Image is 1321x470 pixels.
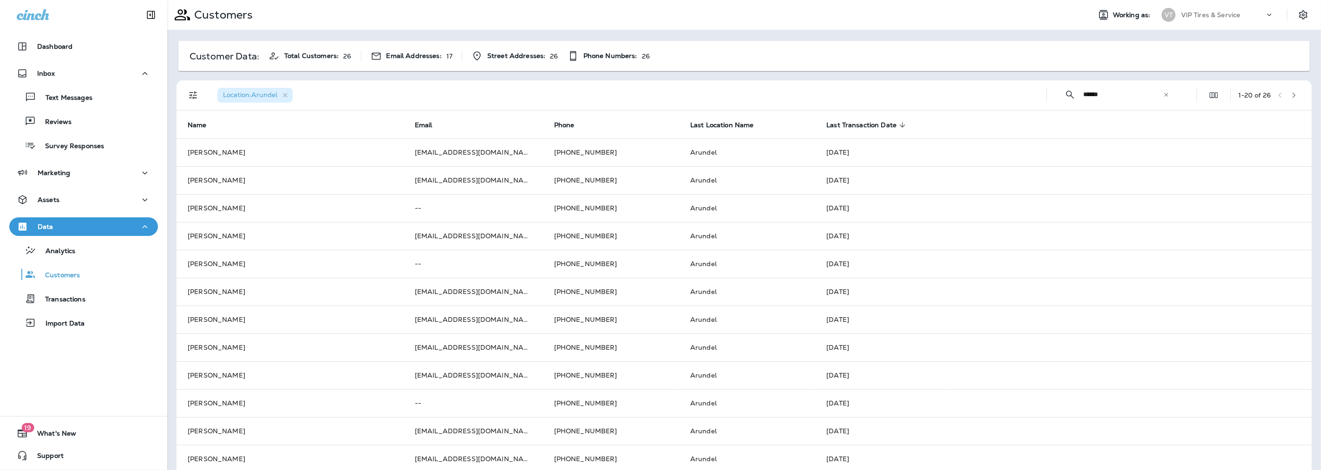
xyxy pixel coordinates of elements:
span: Arundel [690,455,717,463]
button: Filters [184,86,203,104]
p: Transactions [36,295,85,304]
span: Working as: [1113,11,1152,19]
td: [PHONE_NUMBER] [543,194,679,222]
td: [PHONE_NUMBER] [543,333,679,361]
td: [PERSON_NAME] [177,361,404,389]
p: Customer Data: [190,52,259,60]
span: Phone Numbers: [583,52,637,60]
span: Support [28,452,64,463]
td: [DATE] [815,222,1312,250]
button: Import Data [9,313,158,333]
p: Reviews [36,118,72,127]
span: Arundel [690,232,717,240]
td: [EMAIL_ADDRESS][DOMAIN_NAME] [404,278,543,306]
p: Customers [36,271,80,280]
p: -- [415,260,532,268]
span: Arundel [690,315,717,324]
span: Last Transaction Date [826,121,909,129]
span: Arundel [690,399,717,407]
span: Name [188,121,219,129]
td: [PERSON_NAME] [177,278,404,306]
td: [DATE] [815,194,1312,222]
span: Email [415,121,445,129]
p: Marketing [38,169,70,176]
td: [EMAIL_ADDRESS][DOMAIN_NAME] [404,333,543,361]
td: [DATE] [815,306,1312,333]
span: 19 [21,423,34,432]
td: [DATE] [815,389,1312,417]
span: Arundel [690,148,717,157]
td: [PERSON_NAME] [177,417,404,445]
td: [DATE] [815,138,1312,166]
td: [EMAIL_ADDRESS][DOMAIN_NAME] [404,166,543,194]
button: Collapse Search [1061,85,1079,104]
span: Location : Arundel [223,91,277,99]
span: Name [188,121,207,129]
span: Last Location Name [690,121,766,129]
p: Inbox [37,70,55,77]
span: Arundel [690,176,717,184]
td: [EMAIL_ADDRESS][DOMAIN_NAME] [404,222,543,250]
td: [EMAIL_ADDRESS][DOMAIN_NAME] [404,361,543,389]
td: [PHONE_NUMBER] [543,361,679,389]
p: Assets [38,196,59,203]
button: Survey Responses [9,136,158,155]
p: VIP Tires & Service [1181,11,1241,19]
td: [EMAIL_ADDRESS][DOMAIN_NAME] [404,417,543,445]
span: Arundel [690,343,717,352]
button: 19What's New [9,424,158,443]
button: Analytics [9,241,158,260]
p: 26 [343,52,351,60]
p: Customers [190,8,253,22]
td: [PHONE_NUMBER] [543,138,679,166]
td: [DATE] [815,417,1312,445]
div: 1 - 20 of 26 [1238,91,1271,99]
span: Email Addresses: [386,52,442,60]
span: Last Location Name [690,121,754,129]
td: [PERSON_NAME] [177,250,404,278]
p: 26 [550,52,558,60]
td: [PHONE_NUMBER] [543,166,679,194]
td: [PERSON_NAME] [177,194,404,222]
p: 26 [642,52,650,60]
span: Phone [554,121,575,129]
p: Import Data [36,320,85,328]
button: Collapse Sidebar [138,6,164,24]
button: Marketing [9,163,158,182]
td: [PHONE_NUMBER] [543,306,679,333]
p: Analytics [36,247,75,256]
td: [PHONE_NUMBER] [543,250,679,278]
td: [PERSON_NAME] [177,222,404,250]
td: [PHONE_NUMBER] [543,417,679,445]
button: Transactions [9,289,158,308]
button: Support [9,446,158,465]
span: Arundel [690,260,717,268]
td: [PERSON_NAME] [177,306,404,333]
button: Dashboard [9,37,158,56]
button: Text Messages [9,87,158,107]
td: [DATE] [815,250,1312,278]
span: Arundel [690,427,717,435]
span: Last Transaction Date [826,121,896,129]
p: 17 [446,52,452,60]
button: Edit Fields [1204,86,1223,104]
span: What's New [28,430,76,441]
td: [PERSON_NAME] [177,333,404,361]
p: -- [415,204,532,212]
td: [PHONE_NUMBER] [543,389,679,417]
div: VT [1162,8,1176,22]
span: Arundel [690,371,717,379]
p: Survey Responses [36,142,104,151]
td: [DATE] [815,166,1312,194]
p: Data [38,223,53,230]
button: Settings [1295,7,1312,23]
td: [PHONE_NUMBER] [543,278,679,306]
button: Reviews [9,111,158,131]
button: Inbox [9,64,158,83]
button: Customers [9,265,158,284]
span: Arundel [690,287,717,296]
span: Total Customers: [284,52,339,60]
span: Phone [554,121,587,129]
td: [EMAIL_ADDRESS][DOMAIN_NAME] [404,138,543,166]
td: [PERSON_NAME] [177,389,404,417]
